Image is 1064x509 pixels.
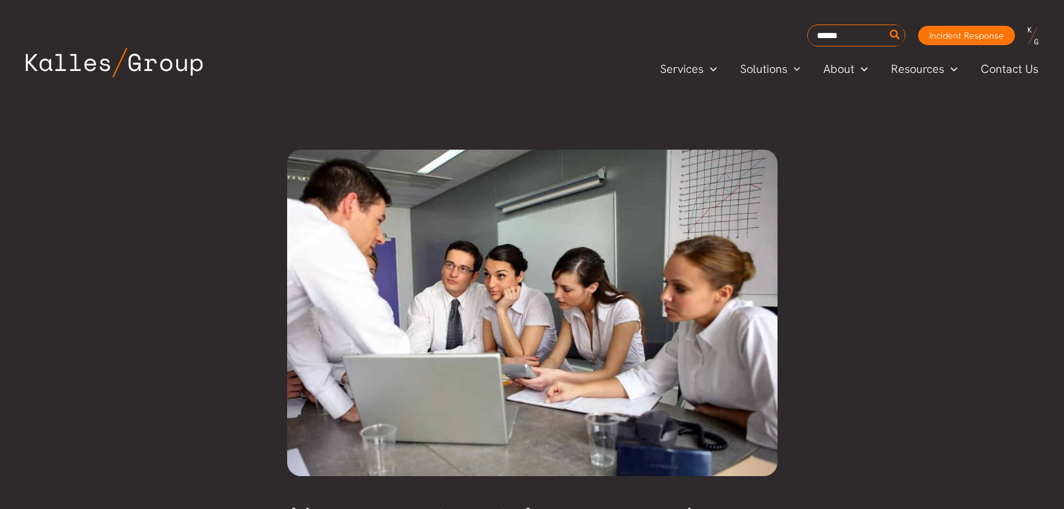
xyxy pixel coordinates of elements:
span: Contact Us [981,59,1038,79]
span: About [823,59,854,79]
a: Incident Response [918,26,1015,45]
img: Depositphotos_8962550_original-scaled [287,150,778,477]
a: ResourcesMenu Toggle [879,59,969,79]
span: Menu Toggle [944,59,958,79]
span: Menu Toggle [703,59,717,79]
img: Kalles Group [26,48,203,77]
span: Services [660,59,703,79]
a: AboutMenu Toggle [812,59,879,79]
span: Resources [891,59,944,79]
a: SolutionsMenu Toggle [728,59,812,79]
button: Search [887,25,903,46]
a: Contact Us [969,59,1051,79]
span: Solutions [740,59,787,79]
a: ServicesMenu Toggle [648,59,728,79]
span: Menu Toggle [787,59,801,79]
nav: Primary Site Navigation [648,58,1051,79]
span: Menu Toggle [854,59,868,79]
